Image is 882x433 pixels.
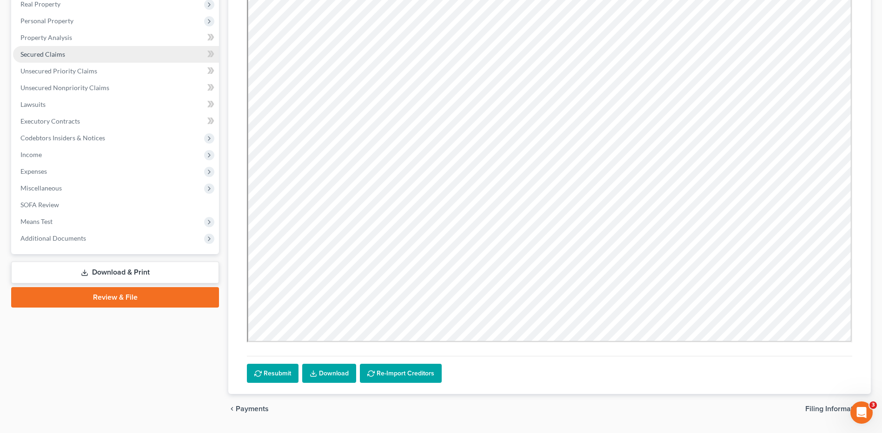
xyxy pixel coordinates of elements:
a: Executory Contracts [13,113,219,130]
span: Secured Claims [20,50,65,58]
span: Miscellaneous [20,184,62,192]
a: Lawsuits [13,96,219,113]
button: Filing Information chevron_right [805,405,871,413]
button: chevron_left Payments [228,405,269,413]
a: Property Analysis [13,29,219,46]
button: Resubmit [247,364,298,383]
button: Re-Import Creditors [360,364,442,383]
span: Filing Information [805,405,863,413]
span: Expenses [20,167,47,175]
span: Lawsuits [20,100,46,108]
span: Unsecured Priority Claims [20,67,97,75]
span: Property Analysis [20,33,72,41]
iframe: Intercom live chat [850,401,873,424]
i: chevron_left [228,405,236,413]
a: SOFA Review [13,197,219,213]
span: SOFA Review [20,201,59,209]
a: Download [302,364,356,383]
span: Additional Documents [20,234,86,242]
a: Download & Print [11,262,219,283]
a: Unsecured Priority Claims [13,63,219,79]
a: Unsecured Nonpriority Claims [13,79,219,96]
span: Executory Contracts [20,117,80,125]
a: Secured Claims [13,46,219,63]
span: Personal Property [20,17,73,25]
span: Means Test [20,217,53,225]
a: Review & File [11,287,219,308]
span: 3 [869,401,877,409]
span: Unsecured Nonpriority Claims [20,84,109,92]
span: Payments [236,405,269,413]
span: Codebtors Insiders & Notices [20,134,105,142]
span: Income [20,151,42,158]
